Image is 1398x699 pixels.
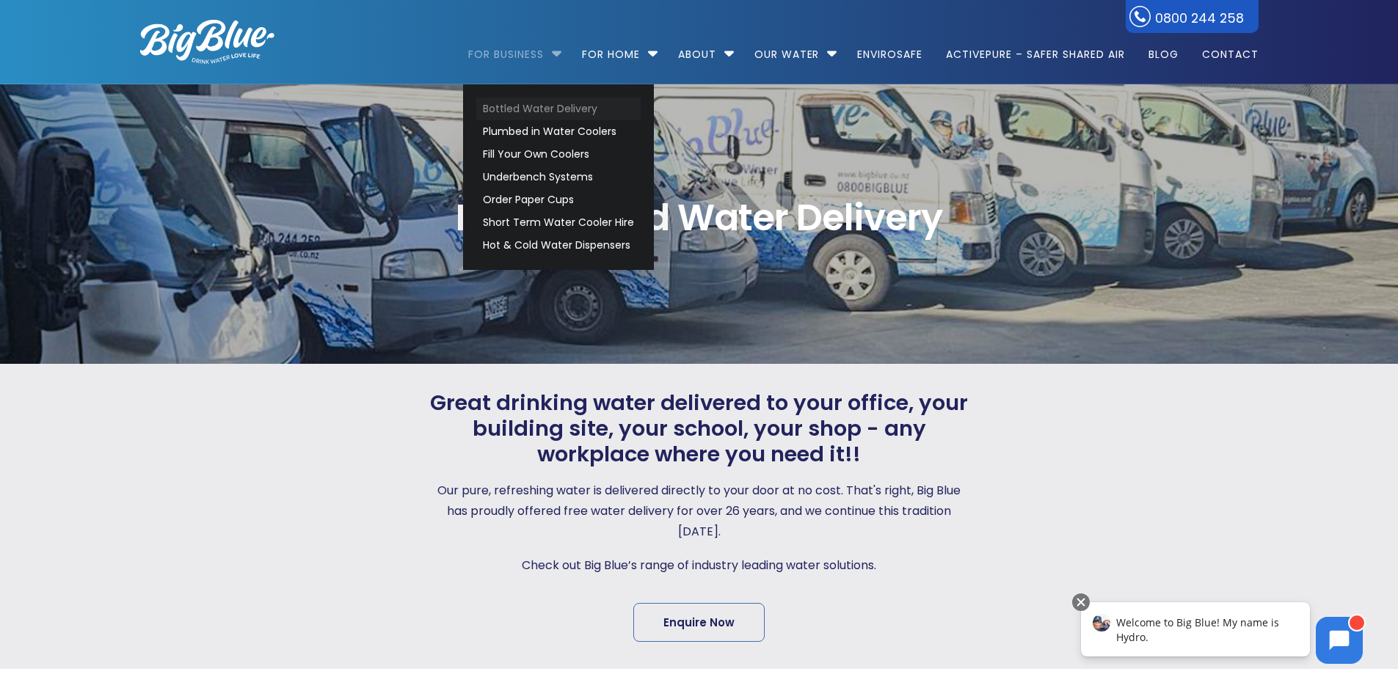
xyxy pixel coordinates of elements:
a: Hot & Cold Water Dispensers [476,234,641,257]
a: Short Term Water Cooler Hire [476,211,641,234]
p: Check out Big Blue’s range of industry leading water solutions. [426,555,972,576]
a: Bottled Water Delivery [476,98,641,120]
img: logo [140,20,274,64]
span: Great drinking water delivered to your office, your building site, your school, your shop - any w... [426,390,972,466]
a: Fill Your Own Coolers [476,143,641,166]
p: Our pure, refreshing water is delivered directly to your door at no cost. That's right, Big Blue ... [426,480,972,542]
a: Enquire Now [633,603,765,642]
a: Order Paper Cups [476,189,641,211]
span: Free Bottled Water Delivery [140,200,1259,236]
a: Underbench Systems [476,166,641,189]
iframe: Chatbot [1066,590,1377,678]
a: Plumbed in Water Coolers [476,120,641,143]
